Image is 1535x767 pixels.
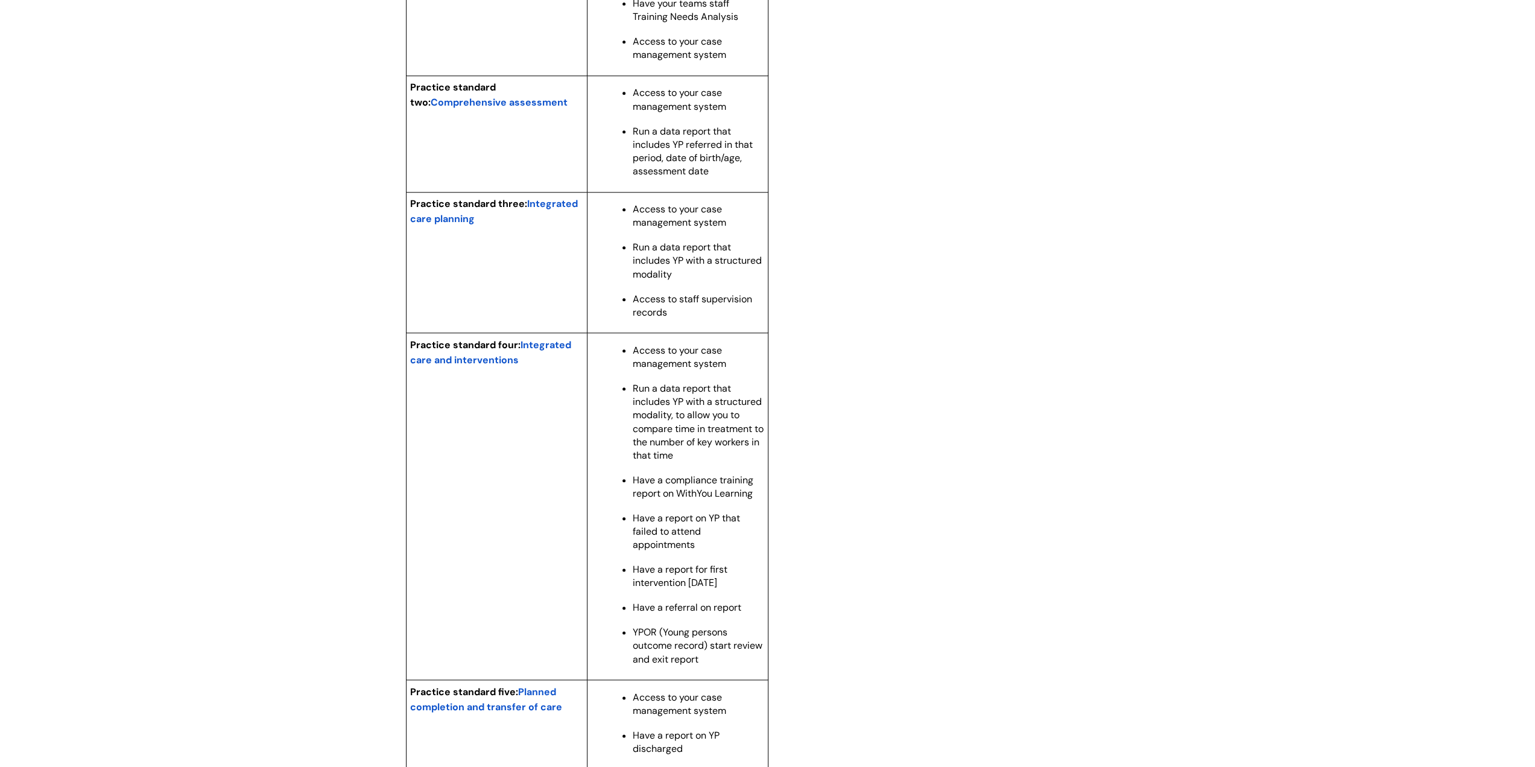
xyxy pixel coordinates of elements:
[410,81,496,109] span: Practice standard two:
[431,95,568,109] a: Comprehensive assessment
[633,626,762,665] span: YPOR (Young persons outcome record) start review and exit report
[633,203,726,229] span: Access to your case management system
[633,86,726,112] span: Access to your case management system
[633,563,727,589] span: Have a report for first intervention [DATE]
[410,686,562,713] span: Planned completion and transfer of care
[410,339,571,366] span: Integrated care and interventions
[431,96,568,109] span: Comprehensive assessment
[410,197,527,210] span: Practice standard three:
[633,293,752,319] span: Access to staff supervision records
[633,382,764,461] span: Run a data report that includes YP with a structured modality, to allow you to compare time in tr...
[633,344,726,370] span: Access to your case management system
[410,686,518,698] span: Practice standard five:
[410,196,578,226] a: Integrated care planning
[633,474,753,500] span: Have a compliance training report on WithYou Learning
[633,512,740,551] span: Have a report on YP that failed to attend appointments
[410,339,521,351] span: Practice standard four:
[633,601,741,614] span: Have a referral on report
[633,241,762,280] span: Run a data report that includes YP with a structured modality
[633,691,726,717] span: Access to your case management system
[410,337,571,367] a: Integrated care and interventions
[633,125,753,177] span: Run a data report that includes YP referred in that period, date of birth/age, assessment date
[633,35,726,61] span: Access to your case management system
[633,729,720,755] span: Have a report on YP discharged
[410,684,562,714] a: Planned completion and transfer of care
